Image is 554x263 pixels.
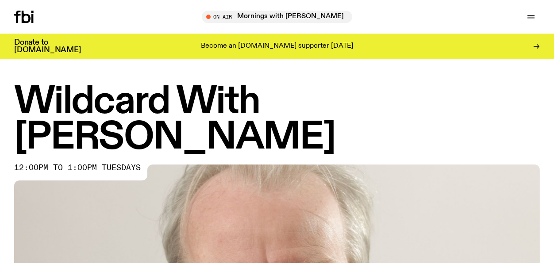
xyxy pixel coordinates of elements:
[202,11,352,23] button: On AirMornings with [PERSON_NAME] / I Love My Computer :3
[14,39,81,54] h3: Donate to [DOMAIN_NAME]
[14,164,141,172] span: 12:00pm to 1:00pm tuesdays
[212,13,348,20] span: Tune in live
[201,42,353,50] p: Become an [DOMAIN_NAME] supporter [DATE]
[14,84,540,156] h1: Wildcard With [PERSON_NAME]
